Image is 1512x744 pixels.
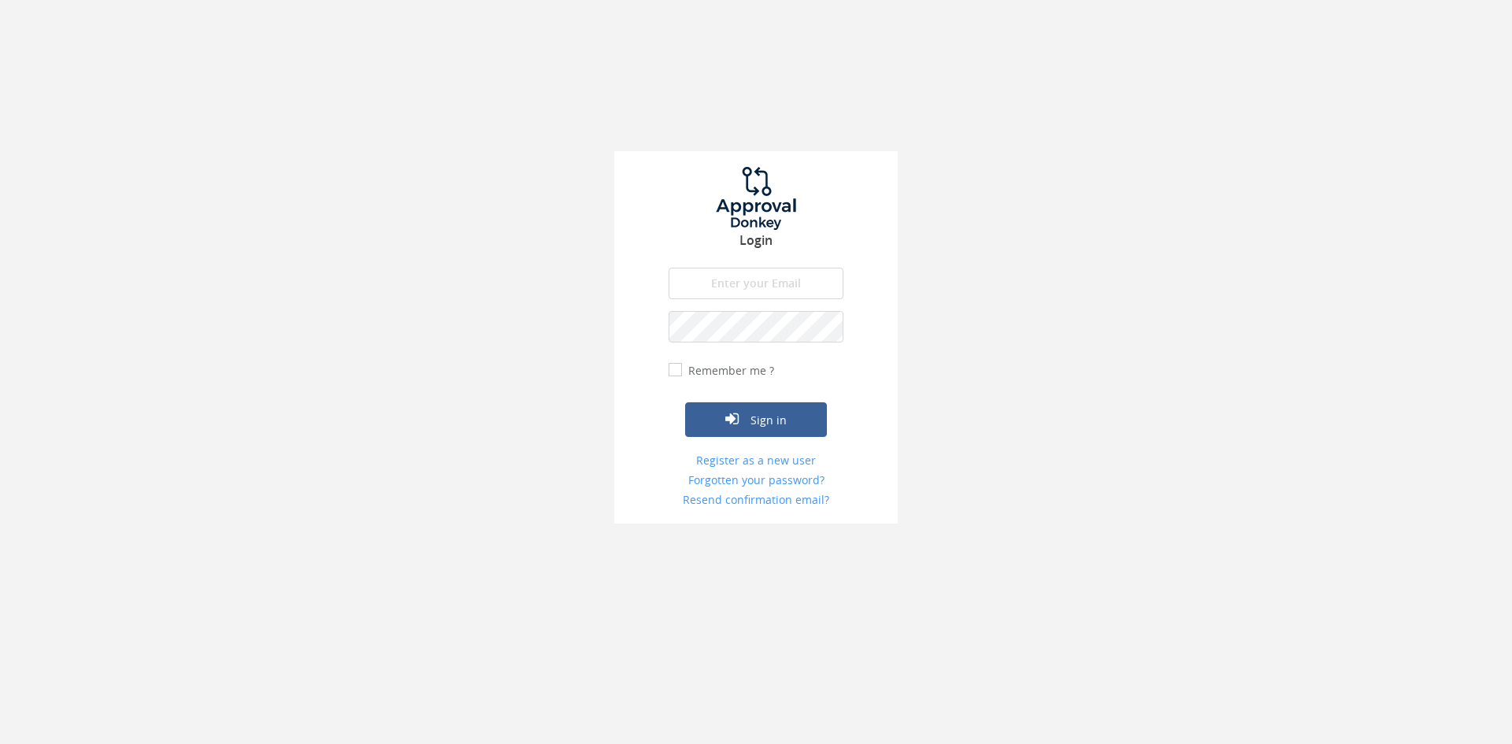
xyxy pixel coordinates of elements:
[685,402,827,437] button: Sign in
[669,268,843,299] input: Enter your Email
[614,234,898,248] h3: Login
[684,363,774,379] label: Remember me ?
[669,472,843,488] a: Forgotten your password?
[669,492,843,508] a: Resend confirmation email?
[697,167,815,230] img: logo.png
[669,453,843,468] a: Register as a new user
